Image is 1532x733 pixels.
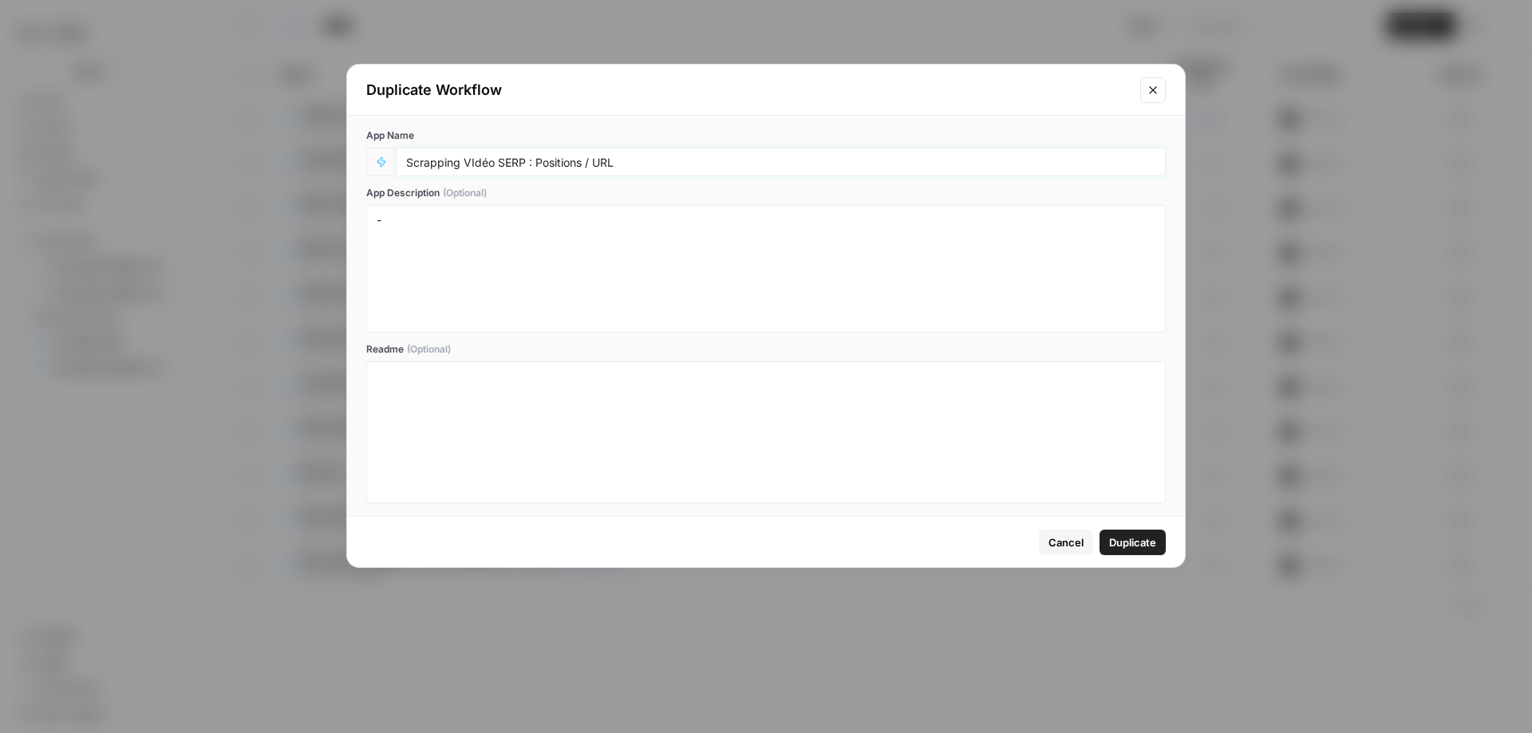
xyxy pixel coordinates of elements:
span: (Optional) [407,342,451,357]
button: Cancel [1039,530,1093,555]
button: Duplicate [1100,530,1166,555]
label: Readme [366,342,1166,357]
textarea: - [377,212,1155,325]
span: (Optional) [443,186,487,200]
button: Close modal [1140,77,1166,103]
span: Cancel [1048,534,1084,550]
div: Duplicate Workflow [366,79,1131,101]
input: Untitled [406,155,1155,169]
label: App Description [366,186,1166,200]
span: Duplicate [1109,534,1156,550]
label: App Name [366,128,1166,143]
